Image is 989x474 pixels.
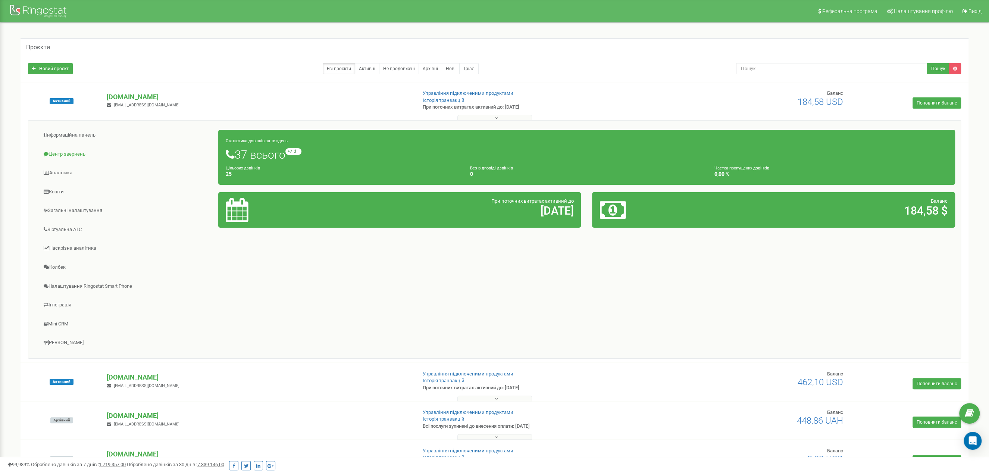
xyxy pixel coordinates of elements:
[913,378,961,389] a: Поповнити баланс
[822,8,877,14] span: Реферальна програма
[913,97,961,109] a: Поповнити баланс
[470,171,703,177] h4: 0
[28,63,73,74] a: Новий проєкт
[34,126,219,144] a: Інформаційна панель
[34,334,219,352] a: [PERSON_NAME]
[423,378,464,383] a: Історія транзакцій
[423,90,513,96] a: Управління підключеними продуктами
[419,63,442,74] a: Архівні
[285,148,301,155] small: +7
[797,415,843,426] span: 448,86 UAH
[798,97,843,107] span: 184,58 USD
[226,138,288,143] small: Статистика дзвінків за тиждень
[226,166,260,171] small: Цільових дзвінків
[442,63,460,74] a: Нові
[107,92,410,102] p: [DOMAIN_NAME]
[226,171,459,177] h4: 25
[26,44,50,51] h5: Проєкти
[805,454,843,464] span: -2,88 USD
[827,371,843,377] span: Баланс
[423,104,648,111] p: При поточних витратах активний до: [DATE]
[714,171,948,177] h4: 0,00 %
[34,202,219,220] a: Загальні налаштування
[355,63,379,74] a: Активні
[719,205,948,217] h2: 184,58 $
[827,448,843,453] span: Баланс
[34,183,219,201] a: Кошти
[714,166,769,171] small: Частка пропущених дзвінків
[114,383,179,388] span: [EMAIL_ADDRESS][DOMAIN_NAME]
[50,417,73,423] span: Архівний
[798,377,843,387] span: 462,10 USD
[423,455,464,460] a: Історія транзакцій
[31,462,126,467] span: Оброблено дзвінків за 7 днів :
[50,98,73,104] span: Активний
[423,97,464,103] a: Історія транзакцій
[470,166,513,171] small: Без відповіді дзвінків
[379,63,419,74] a: Не продовжені
[345,205,574,217] h2: [DATE]
[34,239,219,258] a: Наскрізна аналітика
[423,371,513,377] a: Управління підключеними продуктами
[423,384,648,392] p: При поточних витратах активний до: [DATE]
[459,63,479,74] a: Тріал
[423,416,464,422] a: Історія транзакцій
[226,148,948,161] h1: 37 всього
[50,379,73,385] span: Активний
[423,448,513,453] a: Управління підключеними продуктами
[964,432,982,450] div: Open Intercom Messenger
[736,63,927,74] input: Пошук
[894,8,953,14] span: Налаштування профілю
[7,462,30,467] span: 99,989%
[107,411,410,421] p: [DOMAIN_NAME]
[827,409,843,415] span: Баланс
[423,423,648,430] p: Всі послуги зупинені до внесення оплати: [DATE]
[34,258,219,277] a: Колбек
[34,145,219,163] a: Центр звернень
[491,198,573,204] span: При поточних витратах активний до
[99,462,126,467] u: 1 719 357,00
[107,449,410,459] p: [DOMAIN_NAME]
[34,277,219,296] a: Налаштування Ringostat Smart Phone
[197,462,224,467] u: 7 339 146,00
[34,221,219,239] a: Віртуальна АТС
[114,103,179,107] span: [EMAIL_ADDRESS][DOMAIN_NAME]
[114,422,179,427] span: [EMAIL_ADDRESS][DOMAIN_NAME]
[827,90,843,96] span: Баланс
[34,296,219,314] a: Інтеграція
[968,8,982,14] span: Вихід
[931,198,948,204] span: Баланс
[927,63,949,74] button: Пошук
[34,315,219,333] a: Mini CRM
[323,63,355,74] a: Всі проєкти
[423,409,513,415] a: Управління підключеними продуктами
[913,455,961,466] a: Поповнити баланс
[913,417,961,428] a: Поповнити баланс
[34,164,219,182] a: Аналiтика
[127,462,224,467] span: Оброблено дзвінків за 30 днів :
[50,456,73,462] span: Архівний
[107,372,410,382] p: [DOMAIN_NAME]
